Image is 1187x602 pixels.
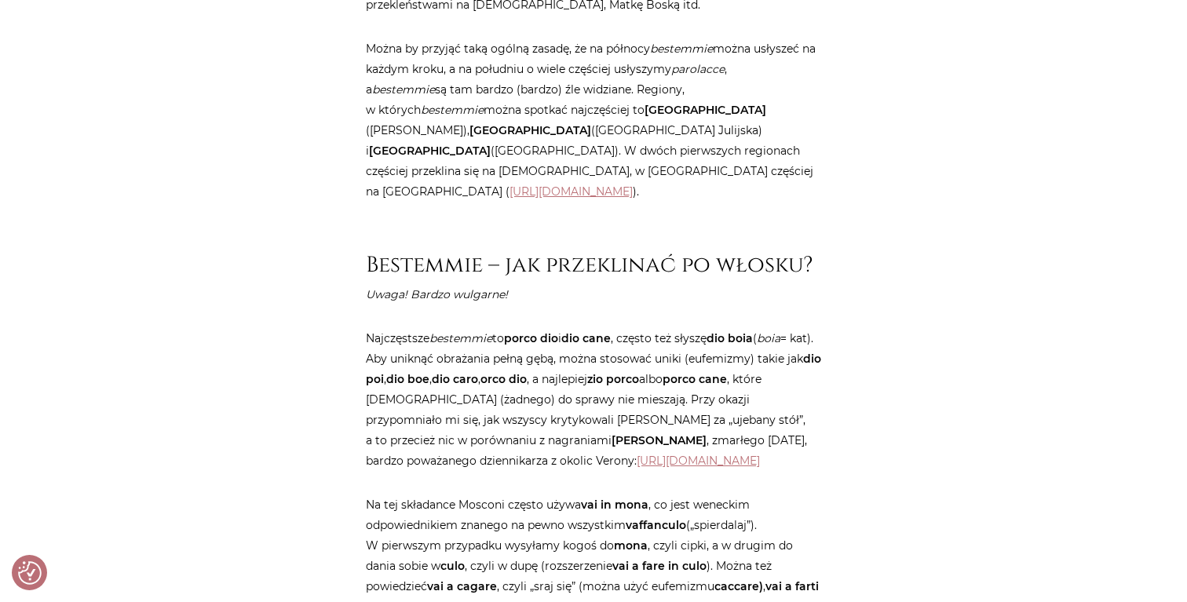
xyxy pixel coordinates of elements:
em: bestemmie [650,42,713,56]
em: bestemmie [429,331,492,345]
strong: [GEOGRAPHIC_DATA] [369,144,491,158]
strong: zio porco [587,372,639,386]
strong: orco dio [480,372,527,386]
strong: vai a fare in culo [612,559,707,573]
strong: dio cane [561,331,611,345]
strong: culo [440,559,465,573]
em: Uwaga! Bardzo wulgarne! [366,287,508,301]
p: Można by przyjąć taką ogólną zasadę, że na północy można usłyszeć na każdym kroku, a na południu ... [366,38,821,202]
strong: dio boia [707,331,753,345]
h2: Bestemmie – jak przeklinać po włosku? [366,225,821,278]
img: Revisit consent button [18,561,42,585]
strong: dio caro [432,372,478,386]
strong: [GEOGRAPHIC_DATA] [645,103,766,117]
em: boia [757,331,780,345]
strong: vaffanculo [626,518,686,532]
strong: vai a cagare [427,579,497,593]
strong: porco cane [663,372,727,386]
strong: mona [614,538,648,553]
strong: [GEOGRAPHIC_DATA] [469,123,591,137]
p: Najczęstsze to i , często też słyszę ( = kat). Aby uniknąć obrażania pełną gębą, można stosować u... [366,328,821,471]
em: parolacce [671,62,725,76]
a: [URL][DOMAIN_NAME] [509,184,633,199]
strong: dio boe [386,372,429,386]
strong: vai in mona [581,498,648,512]
strong: [PERSON_NAME] [612,433,707,447]
em: bestemmie [421,103,484,117]
button: Preferencje co do zgód [18,561,42,585]
em: bestemmie [372,82,435,97]
a: [URL][DOMAIN_NAME] [637,454,760,468]
strong: caccare) [714,579,763,593]
strong: porco dio [504,331,558,345]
